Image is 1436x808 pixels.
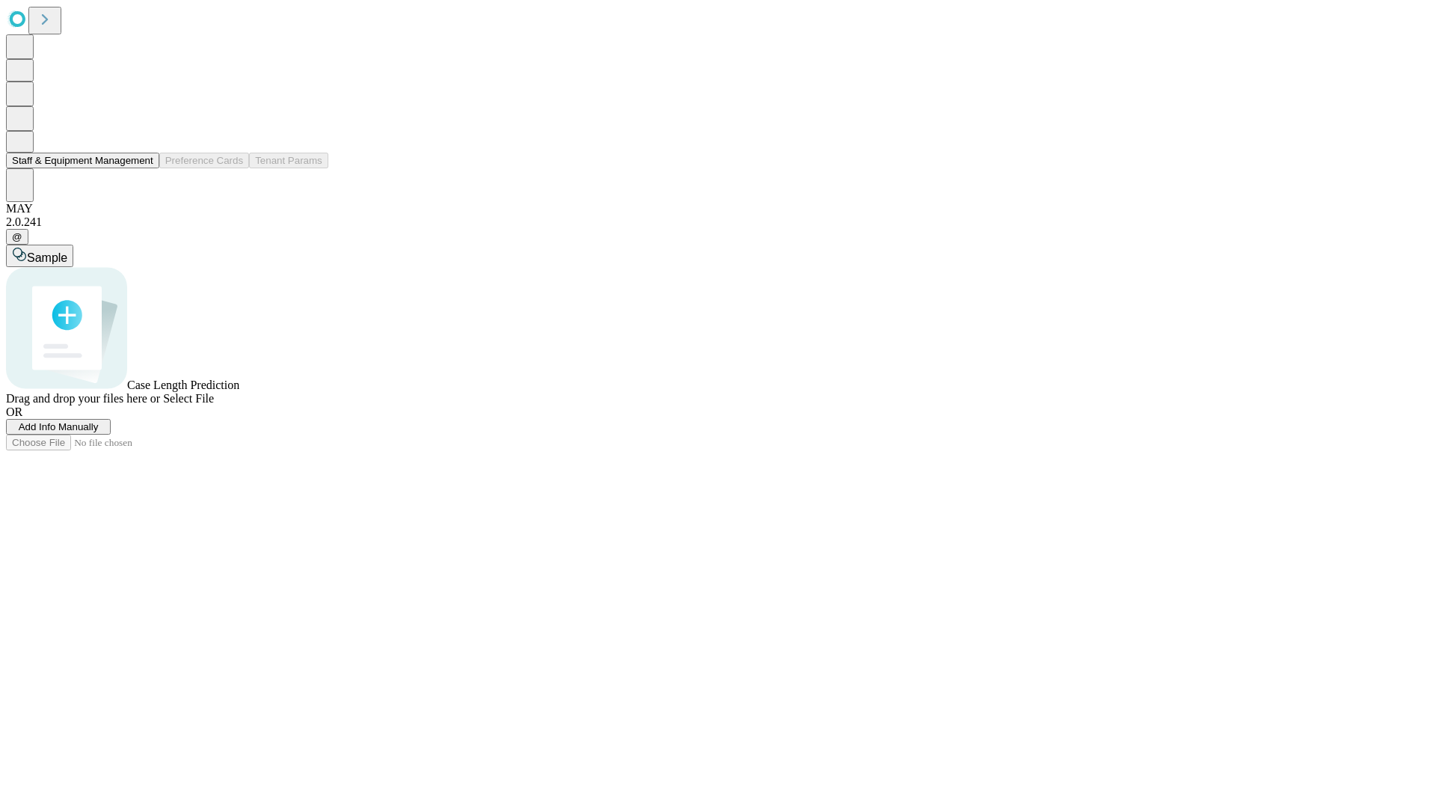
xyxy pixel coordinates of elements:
span: Drag and drop your files here or [6,392,160,405]
div: 2.0.241 [6,215,1430,229]
div: MAY [6,202,1430,215]
span: @ [12,231,22,242]
button: @ [6,229,28,245]
button: Sample [6,245,73,267]
button: Add Info Manually [6,419,111,435]
button: Staff & Equipment Management [6,153,159,168]
span: Case Length Prediction [127,379,239,391]
span: OR [6,405,22,418]
button: Preference Cards [159,153,249,168]
span: Select File [163,392,214,405]
button: Tenant Params [249,153,328,168]
span: Sample [27,251,67,264]
span: Add Info Manually [19,421,99,432]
